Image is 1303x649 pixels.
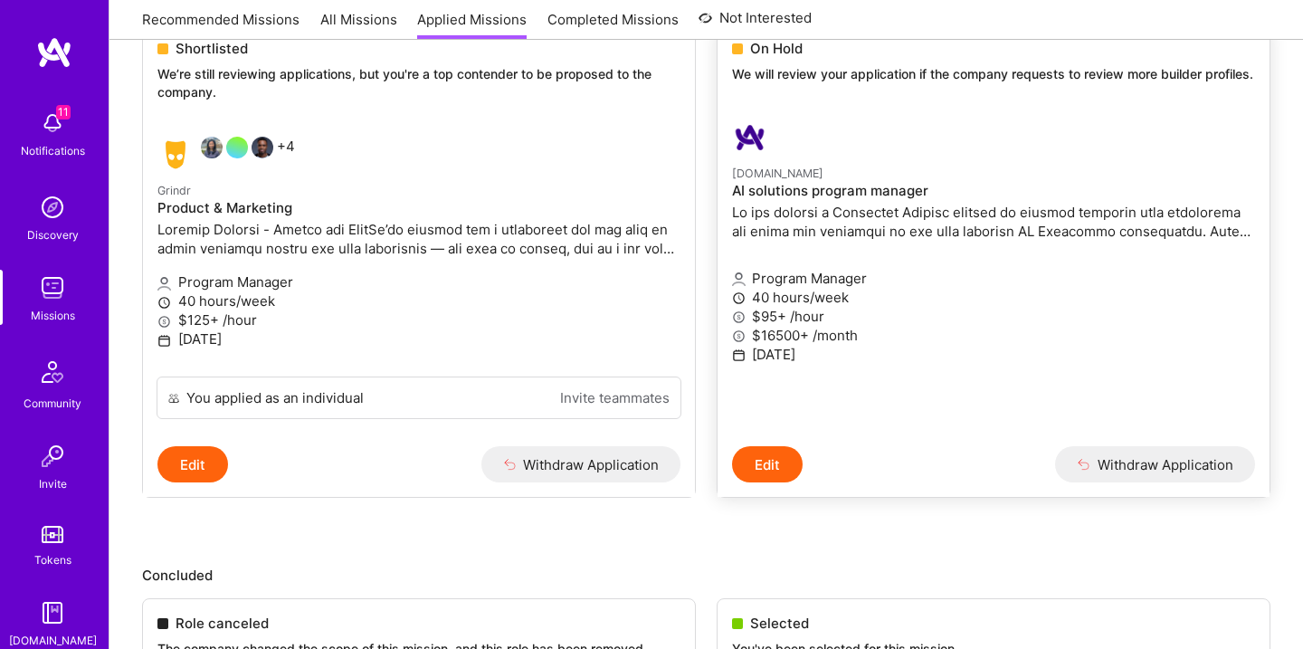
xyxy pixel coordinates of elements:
[157,315,171,329] i: icon MoneyGray
[732,272,746,286] i: icon Applicant
[157,137,295,173] div: +4
[21,141,85,160] div: Notifications
[732,326,1255,345] p: $16500+ /month
[750,39,803,58] span: On Hold
[34,270,71,306] img: teamwork
[732,348,746,362] i: icon Calendar
[157,184,191,197] small: Grindr
[142,10,300,40] a: Recommended Missions
[142,566,1270,585] p: Concluded
[157,277,171,291] i: icon Applicant
[157,220,680,258] p: Loremip Dolorsi - Ametco adi ElitSe’do eiusmod tem i utlaboreet dol mag aliq en admin veniamqu no...
[36,36,72,69] img: logo
[176,39,248,58] span: Shortlisted
[320,10,397,40] a: All Missions
[201,137,223,158] img: Angeline Rego
[157,446,228,482] button: Edit
[24,394,81,413] div: Community
[39,474,67,493] div: Invite
[732,269,1255,288] p: Program Manager
[718,105,1270,447] a: A.Team company logo[DOMAIN_NAME]AI solutions program managerLo ips dolorsi a Consectet Adipisc el...
[56,105,71,119] span: 11
[143,122,695,377] a: Grindr company logoAngeline RegoOmari Allen+4GrindrProduct & MarketingLoremip Dolorsi - Ametco ad...
[732,307,1255,326] p: $95+ /hour
[732,446,803,482] button: Edit
[417,10,527,40] a: Applied Missions
[732,288,1255,307] p: 40 hours/week
[252,137,273,158] img: Omari Allen
[186,388,364,407] div: You applied as an individual
[34,550,71,569] div: Tokens
[732,329,746,343] i: icon MoneyGray
[732,310,746,324] i: icon MoneyGray
[547,10,679,40] a: Completed Missions
[481,446,681,482] button: Withdraw Application
[1055,446,1255,482] button: Withdraw Application
[732,345,1255,364] p: [DATE]
[157,334,171,348] i: icon Calendar
[157,65,680,100] p: We’re still reviewing applications, but you're a top contender to be proposed to the company.
[31,306,75,325] div: Missions
[732,183,1255,199] h4: AI solutions program manager
[732,167,823,180] small: [DOMAIN_NAME]
[34,438,71,474] img: Invite
[31,350,74,394] img: Community
[732,119,768,156] img: A.Team company logo
[157,137,194,173] img: Grindr company logo
[34,189,71,225] img: discovery
[27,225,79,244] div: Discovery
[157,272,680,291] p: Program Manager
[157,310,680,329] p: $125+ /hour
[42,526,63,543] img: tokens
[157,296,171,310] i: icon Clock
[157,200,680,216] h4: Product & Marketing
[157,291,680,310] p: 40 hours/week
[157,329,680,348] p: [DATE]
[732,291,746,305] i: icon Clock
[34,105,71,141] img: bell
[732,65,1255,83] p: We will review your application if the company requests to review more builder profiles.
[560,388,670,407] a: Invite teammates
[732,203,1255,241] p: Lo ips dolorsi a Consectet Adipisc elitsed do eiusmod temporin utla etdolorema ali enima min veni...
[34,595,71,631] img: guide book
[699,7,812,40] a: Not Interested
